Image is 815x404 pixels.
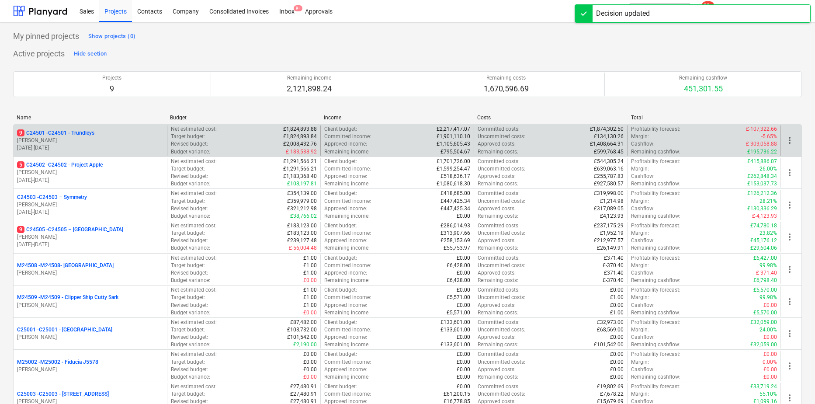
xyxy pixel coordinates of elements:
[171,165,205,173] p: Target budget :
[17,137,163,144] p: [PERSON_NAME]
[478,341,518,348] p: Remaining costs :
[747,180,777,188] p: £153,037.73
[17,226,163,248] div: 9C24505 -C24505 – [GEOGRAPHIC_DATA][PERSON_NAME][DATE]-[DATE]
[171,180,210,188] p: Budget variance :
[784,393,795,403] span: more_vert
[457,302,470,309] p: £0.00
[303,254,317,262] p: £1.00
[17,161,163,184] div: 5C24502 -C24502 - Project Apple[PERSON_NAME][DATE]-[DATE]
[478,286,520,294] p: Committed costs :
[457,269,470,277] p: £0.00
[746,140,777,148] p: £-303,058.88
[324,140,367,148] p: Approved income :
[293,341,317,348] p: £2,190.00
[610,302,624,309] p: £0.00
[171,205,208,212] p: Revised budget :
[784,135,795,146] span: more_vert
[478,212,518,220] p: Remaining costs :
[303,309,317,317] p: £0.00
[760,198,777,205] p: 28.21%
[603,262,624,269] p: £-370.40
[478,351,520,358] p: Committed costs :
[17,115,163,121] div: Name
[763,302,777,309] p: £0.00
[631,173,655,180] p: Cashflow :
[286,148,317,156] p: £-183,538.92
[287,205,317,212] p: £321,212.98
[478,334,516,341] p: Approved costs :
[324,133,371,140] p: Committed income :
[171,351,217,358] p: Net estimated cost :
[324,165,371,173] p: Committed income :
[171,286,217,294] p: Net estimated cost :
[324,244,370,252] p: Remaining income :
[753,286,777,294] p: £5,570.00
[17,233,163,241] p: [PERSON_NAME]
[477,115,624,121] div: Costs
[631,165,649,173] p: Margin :
[610,334,624,341] p: £0.00
[290,319,317,326] p: £87,482.00
[303,269,317,277] p: £1.00
[17,144,163,152] p: [DATE] - [DATE]
[753,277,777,284] p: £6,798.40
[13,31,79,42] p: My pinned projects
[324,294,371,301] p: Committed income :
[478,190,520,197] p: Committed costs :
[760,230,777,237] p: 23.82%
[171,198,205,205] p: Target budget :
[324,198,371,205] p: Committed income :
[457,212,470,220] p: £0.00
[72,47,109,61] button: Hide section
[750,244,777,252] p: £29,604.06
[594,237,624,244] p: £212,977.57
[631,341,680,348] p: Remaining cashflow :
[631,262,649,269] p: Margin :
[17,359,163,373] div: M25002 -M25002 - Fiducia J5578[PERSON_NAME]
[478,294,525,301] p: Uncommitted costs :
[478,205,516,212] p: Approved costs :
[679,84,727,94] p: 451,301.55
[631,222,680,230] p: Profitability forecast :
[440,205,470,212] p: £447,425.34
[324,180,370,188] p: Remaining income :
[603,277,624,284] p: £-370.40
[478,254,520,262] p: Committed costs :
[324,326,371,334] p: Committed income :
[447,262,470,269] p: £6,428.00
[290,212,317,220] p: £38,766.02
[594,341,624,348] p: £101,542.00
[784,328,795,339] span: more_vert
[631,254,680,262] p: Profitability forecast :
[287,84,332,94] p: 2,121,898.24
[17,294,118,301] p: M24509 - M24509 - Clipper Ship Cutty Sark
[437,165,470,173] p: £1,599,254.47
[784,264,795,275] span: more_vert
[102,74,121,82] p: Projects
[324,222,357,230] p: Client budget :
[784,232,795,242] span: more_vert
[631,180,680,188] p: Remaining cashflow :
[17,161,103,169] p: C24502 - C24502 - Project Apple
[17,129,163,152] div: 9C24501 -C24501 - Trundleys[PERSON_NAME][DATE]-[DATE]
[287,237,317,244] p: £239,127.48
[283,125,317,133] p: £1,824,893.88
[747,148,777,156] p: £195,736.22
[631,230,649,237] p: Margin :
[478,302,516,309] p: Approved costs :
[283,158,317,165] p: £1,291,566.21
[287,334,317,341] p: £101,542.00
[478,326,525,334] p: Uncommitted costs :
[478,173,516,180] p: Approved costs :
[437,158,470,165] p: £1,701,726.00
[171,190,217,197] p: Net estimated cost :
[324,212,370,220] p: Remaining income :
[324,319,357,326] p: Client budget :
[600,198,624,205] p: £1,214.98
[600,212,624,220] p: £4,123.93
[753,309,777,317] p: £5,570.00
[171,133,205,140] p: Target budget :
[324,173,367,180] p: Approved income :
[752,212,777,220] p: £-4,123.93
[287,180,317,188] p: £108,197.81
